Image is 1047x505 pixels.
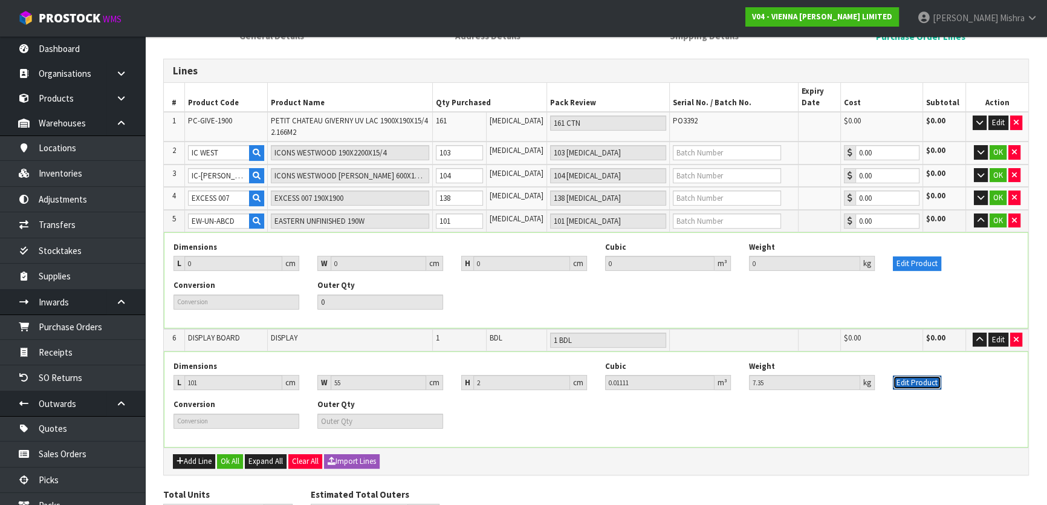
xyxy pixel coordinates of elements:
[490,213,543,224] span: [MEDICAL_DATA]
[173,399,215,410] label: Conversion
[841,83,923,112] th: Cost
[465,377,470,388] strong: H
[844,333,861,343] span: $0.00
[990,145,1006,160] button: OK
[893,376,941,390] button: Edit Product
[990,191,1006,205] button: OK
[39,10,100,26] span: ProStock
[550,145,666,160] input: Pack Review
[550,333,666,348] input: Pack Review
[436,333,439,343] span: 1
[173,414,299,429] input: Conversion
[321,377,328,388] strong: W
[855,191,919,206] input: Cost
[271,191,429,206] input: Product Name
[550,191,666,206] input: Pack Review
[164,83,185,112] th: #
[245,454,287,469] button: Expand All
[1000,12,1025,24] span: Mishra
[673,116,698,126] span: PO3392
[271,168,429,183] input: Product Name
[673,213,781,229] input: Batch Number
[172,191,176,201] span: 4
[749,242,775,253] label: Weight
[432,83,546,112] th: Qty Purchased
[990,168,1006,183] button: OK
[436,191,483,206] input: Unit Qty
[188,168,250,183] input: Product Code
[217,454,243,469] button: Ok All
[172,333,176,343] span: 6
[546,83,669,112] th: Pack Review
[268,83,432,112] th: Product Name
[188,145,250,160] input: Product Code
[188,116,232,126] span: PC-GIVE-1900
[436,116,447,126] span: 161
[605,256,715,271] input: Cubic
[490,333,502,343] span: BDL
[103,13,122,25] small: WMS
[271,145,429,160] input: Product Name
[436,145,483,160] input: Unit Qty
[317,399,355,410] label: Outer Qty
[893,256,941,271] button: Edit Product
[490,116,543,126] span: [MEDICAL_DATA]
[715,375,731,390] div: m³
[331,256,426,271] input: Width
[844,116,861,126] span: $0.00
[490,191,543,201] span: [MEDICAL_DATA]
[271,333,297,343] span: DISPLAY
[855,145,919,160] input: Cost
[715,256,731,271] div: m³
[282,256,299,271] div: cm
[933,12,998,24] span: [PERSON_NAME]
[745,7,899,27] a: V04 - VIENNA [PERSON_NAME] LIMITED
[749,375,860,390] input: Weight
[282,375,299,390] div: cm
[749,256,860,271] input: Weight
[926,145,945,155] strong: $0.00
[248,456,283,466] span: Expand All
[465,258,470,269] strong: H
[570,256,587,271] div: cm
[473,375,570,390] input: Height
[184,256,282,271] input: Length
[926,168,945,178] strong: $0.00
[426,375,443,390] div: cm
[855,213,919,229] input: Cost
[188,191,250,206] input: Product Code
[177,377,181,388] strong: L
[172,168,176,178] span: 3
[752,11,892,22] strong: V04 - VIENNA [PERSON_NAME] LIMITED
[173,361,217,372] label: Dimensions
[177,258,181,269] strong: L
[426,256,443,271] div: cm
[173,280,215,291] label: Conversion
[490,168,543,178] span: [MEDICAL_DATA]
[172,213,176,224] span: 5
[673,191,781,206] input: Batch Number
[317,280,355,291] label: Outer Qty
[188,213,250,229] input: Product Code
[605,242,626,253] label: Cubic
[926,116,945,126] strong: $0.00
[288,454,322,469] button: Clear All
[436,213,483,229] input: Unit Qty
[550,168,666,183] input: Pack Review
[926,213,945,224] strong: $0.00
[271,213,429,229] input: Product Name
[324,454,380,469] button: Import Lines
[605,361,626,372] label: Cubic
[317,414,443,429] input: Outer Qty
[173,454,215,469] button: Add Line
[271,116,428,137] span: PETIT CHATEAU GIVERNY UV LAC 1900X190X15/4 2.166M2
[670,83,799,112] th: Serial No. / Batch No.
[18,10,33,25] img: cube-alt.png
[799,83,841,112] th: Expiry Date
[163,488,210,501] label: Total Units
[173,65,1019,77] h3: Lines
[855,168,919,183] input: Cost
[923,83,966,112] th: Subtotal
[988,116,1008,130] button: Edit
[860,256,875,271] div: kg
